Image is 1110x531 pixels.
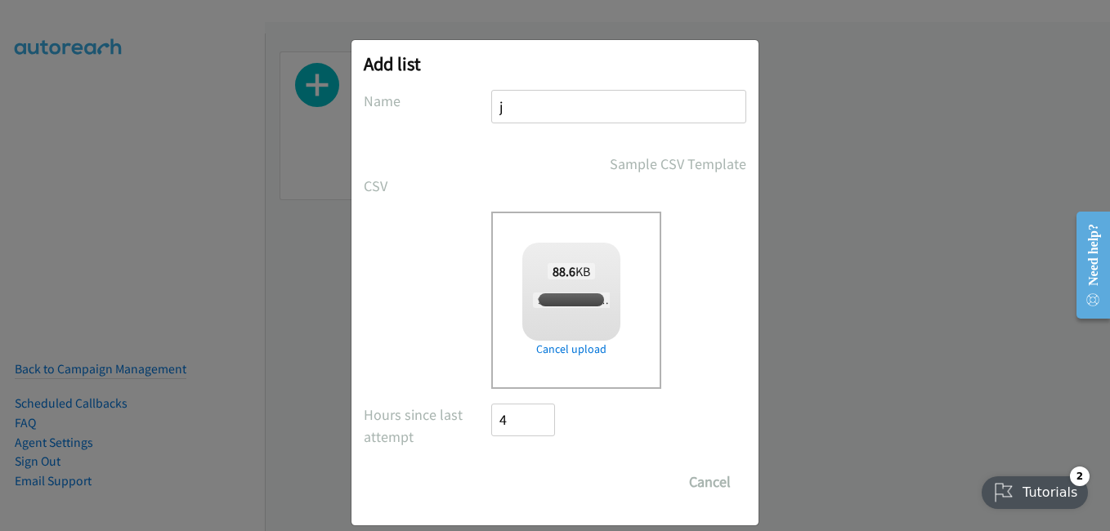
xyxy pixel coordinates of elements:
[610,153,746,175] a: Sample CSV Template
[364,404,491,448] label: Hours since last attempt
[1063,200,1110,330] iframe: Resource Center
[972,460,1098,519] iframe: Checklist
[674,466,746,498] button: Cancel
[364,90,491,112] label: Name
[533,292,812,308] span: 9Jaime [PERSON_NAME] + SAP Concur Digital FY25Q3 TAL.csv
[553,263,575,279] strong: 88.6
[522,341,620,358] a: Cancel upload
[548,263,596,279] span: KB
[364,52,746,75] h2: Add list
[364,175,491,197] label: CSV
